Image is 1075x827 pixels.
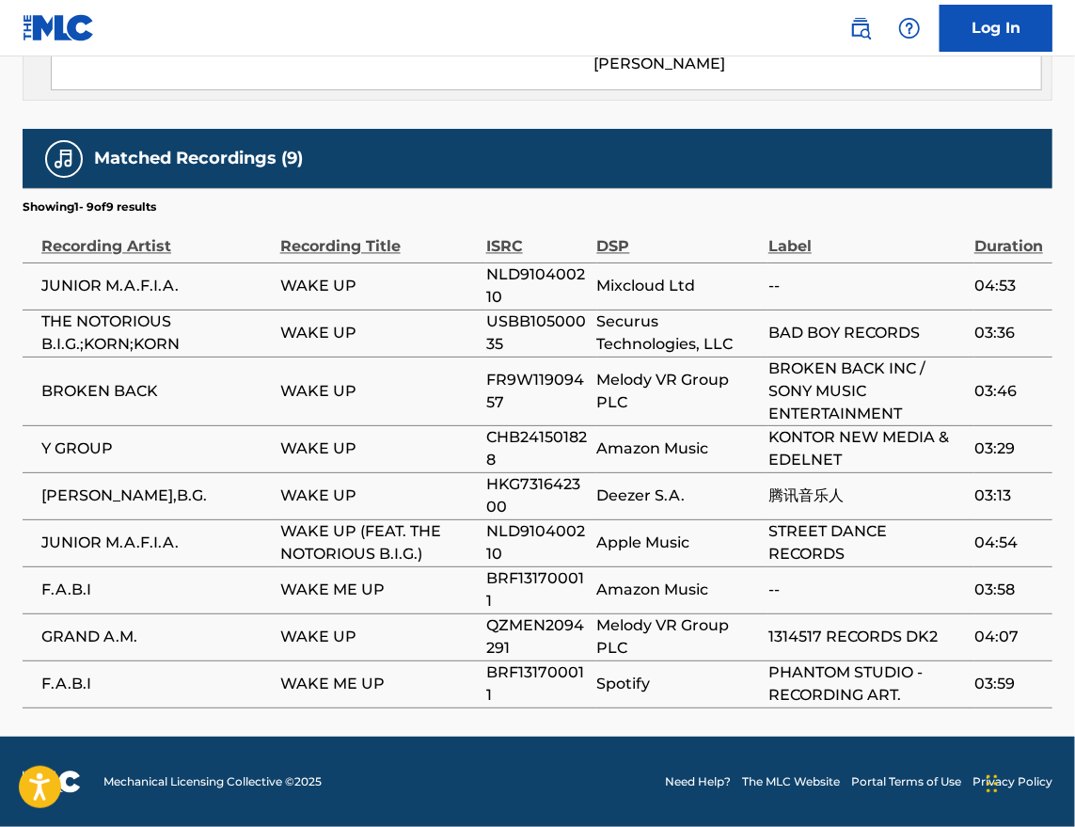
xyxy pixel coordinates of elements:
[280,437,477,460] span: WAKE UP
[974,437,1043,460] span: 03:29
[597,215,760,258] div: DSP
[486,426,588,471] span: CHB241501828
[597,310,760,356] span: Securus Technologies, LLC
[486,661,588,707] span: BRF131700011
[974,275,1043,297] span: 04:53
[768,275,965,297] span: --
[742,773,840,790] a: The MLC Website
[597,275,760,297] span: Mixcloud Ltd
[41,215,271,258] div: Recording Artist
[597,614,760,660] span: Melody VR Group PLC
[768,579,965,601] span: --
[974,322,1043,344] span: 03:36
[974,673,1043,695] span: 03:59
[974,579,1043,601] span: 03:58
[768,215,965,258] div: Label
[41,485,271,507] span: [PERSON_NAME],B.G.
[768,322,965,344] span: BAD BOY RECORDS
[972,773,1052,790] a: Privacy Policy
[768,661,965,707] span: PHANTOM STUDIO - RECORDING ART.
[23,771,81,793] img: logo
[665,773,731,790] a: Need Help?
[987,755,998,812] div: Drag
[23,14,95,41] img: MLC Logo
[486,520,588,565] span: NLD910400210
[280,673,477,695] span: WAKE ME UP
[974,485,1043,507] span: 03:13
[486,310,588,356] span: USBB10500035
[280,380,477,403] span: WAKE UP
[974,215,1043,258] div: Duration
[891,9,928,47] div: Help
[597,579,760,601] span: Amazon Music
[768,426,965,471] span: KONTOR NEW MEDIA & EDELNET
[41,437,271,460] span: Y GROUP
[974,532,1043,554] span: 04:54
[41,579,271,601] span: F.A.B.I
[974,380,1043,403] span: 03:46
[280,520,477,565] span: WAKE UP (FEAT. THE NOTORIOUS B.I.G.)
[41,532,271,554] span: JUNIOR M.A.F.I.A.
[849,17,872,40] img: search
[597,485,760,507] span: Deezer S.A.
[597,673,760,695] span: Spotify
[768,358,965,425] span: BROKEN BACK INC / SONY MUSIC ENTERTAINMENT
[842,9,879,47] a: Public Search
[981,737,1075,827] iframe: Chat Widget
[486,369,588,414] span: FR9W11909457
[974,626,1043,648] span: 04:07
[41,673,271,695] span: F.A.B.I
[768,626,965,648] span: 1314517 RECORDS DK2
[53,148,75,170] img: Matched Recordings
[898,17,921,40] img: help
[41,380,271,403] span: BROKEN BACK
[41,275,271,297] span: JUNIOR M.A.F.I.A.
[280,626,477,648] span: WAKE UP
[280,215,477,258] div: Recording Title
[486,473,588,518] span: HKG731642300
[94,148,303,169] h5: Matched Recordings (9)
[768,520,965,565] span: STREET DANCE RECORDS
[41,310,271,356] span: THE NOTORIOUS B.I.G.;KORN;KORN
[597,437,760,460] span: Amazon Music
[23,199,156,215] p: Showing 1 - 9 of 9 results
[940,5,1052,52] a: Log In
[280,322,477,344] span: WAKE UP
[280,275,477,297] span: WAKE UP
[597,532,760,554] span: Apple Music
[486,614,588,660] span: QZMEN2094291
[768,485,965,507] span: 腾讯音乐人
[597,369,760,414] span: Melody VR Group PLC
[103,773,322,790] span: Mechanical Licensing Collective © 2025
[280,579,477,601] span: WAKE ME UP
[486,567,588,612] span: BRF131700011
[486,263,588,309] span: NLD910400210
[280,485,477,507] span: WAKE UP
[851,773,961,790] a: Portal Terms of Use
[41,626,271,648] span: GRAND A.M.
[486,215,588,258] div: ISRC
